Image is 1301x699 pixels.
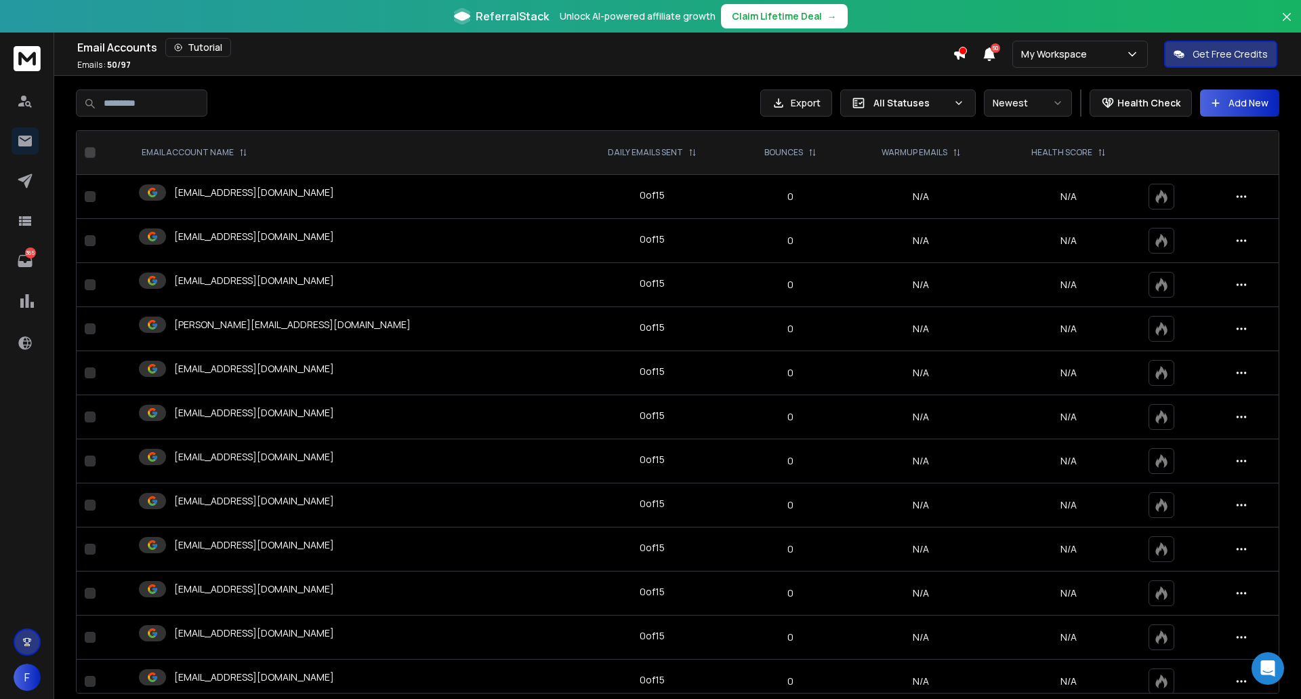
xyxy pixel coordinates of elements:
[107,59,131,71] span: 50 / 97
[640,321,665,334] div: 0 of 15
[640,409,665,422] div: 0 of 15
[846,175,997,219] td: N/A
[14,664,41,691] button: F
[846,395,997,439] td: N/A
[760,89,832,117] button: Export
[25,247,36,258] p: 365
[1164,41,1277,68] button: Get Free Credits
[640,233,665,246] div: 0 of 15
[1005,234,1132,247] p: N/A
[743,542,838,556] p: 0
[846,483,997,527] td: N/A
[743,410,838,424] p: 0
[640,188,665,202] div: 0 of 15
[846,616,997,660] td: N/A
[743,234,838,247] p: 0
[1005,586,1132,600] p: N/A
[743,278,838,292] p: 0
[476,8,549,24] span: ReferralStack
[743,322,838,336] p: 0
[1117,96,1180,110] p: Health Check
[743,586,838,600] p: 0
[77,60,131,71] p: Emails :
[174,186,334,199] p: [EMAIL_ADDRESS][DOMAIN_NAME]
[174,538,334,552] p: [EMAIL_ADDRESS][DOMAIN_NAME]
[174,582,334,596] p: [EMAIL_ADDRESS][DOMAIN_NAME]
[1005,322,1132,336] p: N/A
[764,147,803,158] p: BOUNCES
[1005,190,1132,203] p: N/A
[640,365,665,378] div: 0 of 15
[174,362,334,376] p: [EMAIL_ADDRESS][DOMAIN_NAME]
[827,9,837,23] span: →
[873,96,948,110] p: All Statuses
[174,671,334,684] p: [EMAIL_ADDRESS][DOMAIN_NAME]
[608,147,683,158] p: DAILY EMAILS SENT
[174,274,334,287] p: [EMAIL_ADDRESS][DOMAIN_NAME]
[1005,542,1132,556] p: N/A
[991,43,1000,53] span: 50
[846,527,997,572] td: N/A
[640,453,665,466] div: 0 of 15
[77,38,953,57] div: Email Accounts
[743,675,838,688] p: 0
[1005,631,1132,644] p: N/A
[174,626,334,640] p: [EMAIL_ADDRESS][DOMAIN_NAME]
[12,247,39,275] a: 365
[846,219,997,263] td: N/A
[174,318,411,332] p: [PERSON_NAME][EMAIL_ADDRESS][DOMAIN_NAME]
[743,190,838,203] p: 0
[743,454,838,468] p: 0
[640,541,665,555] div: 0 of 15
[882,147,947,158] p: WARMUP EMAILS
[984,89,1072,117] button: Newest
[174,230,334,243] p: [EMAIL_ADDRESS][DOMAIN_NAME]
[743,366,838,380] p: 0
[174,406,334,420] p: [EMAIL_ADDRESS][DOMAIN_NAME]
[1005,366,1132,380] p: N/A
[846,351,997,395] td: N/A
[846,572,997,616] td: N/A
[1005,498,1132,512] p: N/A
[846,439,997,483] td: N/A
[846,263,997,307] td: N/A
[640,629,665,643] div: 0 of 15
[1005,454,1132,468] p: N/A
[640,277,665,290] div: 0 of 15
[1252,652,1284,685] div: Open Intercom Messenger
[743,631,838,644] p: 0
[142,147,247,158] div: EMAIL ACCOUNT NAME
[846,307,997,351] td: N/A
[743,498,838,512] p: 0
[721,4,848,28] button: Claim Lifetime Deal→
[1005,410,1132,424] p: N/A
[1005,675,1132,688] p: N/A
[640,497,665,511] div: 0 of 15
[174,450,334,464] p: [EMAIL_ADDRESS][DOMAIN_NAME]
[640,585,665,599] div: 0 of 15
[1021,47,1092,61] p: My Workspace
[1278,8,1296,41] button: Close banner
[560,9,716,23] p: Unlock AI-powered affiliate growth
[1090,89,1192,117] button: Health Check
[165,38,231,57] button: Tutorial
[1200,89,1279,117] button: Add New
[1005,278,1132,292] p: N/A
[1031,147,1092,158] p: HEALTH SCORE
[1193,47,1268,61] p: Get Free Credits
[640,673,665,687] div: 0 of 15
[174,494,334,508] p: [EMAIL_ADDRESS][DOMAIN_NAME]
